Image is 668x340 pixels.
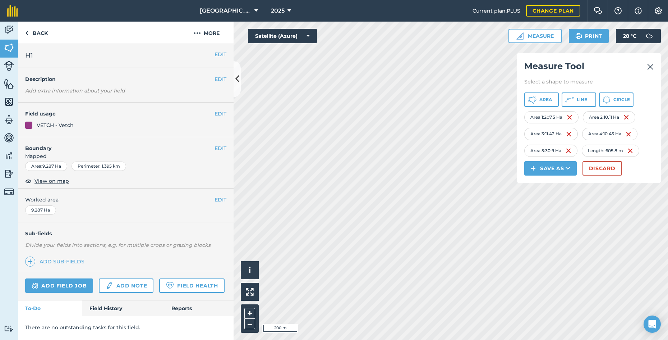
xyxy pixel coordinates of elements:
[582,128,637,140] div: Area 4 : 10.45 Ha
[7,5,18,17] img: fieldmargin Logo
[25,177,69,185] button: View on map
[524,111,579,123] div: Area 1 : 207.5 Ha
[614,7,622,14] img: A question mark icon
[18,230,234,237] h4: Sub-fields
[25,75,226,83] h4: Description
[4,168,14,179] img: svg+xml;base64,PD94bWwgdmVyc2lvbj0iMS4wIiBlbmNvZGluZz0idXRmLTgiPz4KPCEtLSBHZW5lcmF0b3I6IEFkb2JlIE...
[4,96,14,107] img: svg+xml;base64,PHN2ZyB4bWxucz0iaHR0cDovL3d3dy53My5vcmcvMjAwMC9zdmciIHdpZHRoPSI1NiIgaGVpZ2h0PSI2MC...
[99,278,153,293] a: Add note
[241,261,259,279] button: i
[18,300,82,316] a: To-Do
[25,87,125,94] em: Add extra information about your field
[566,130,572,139] img: svg+xml;base64,PHN2ZyB4bWxucz0iaHR0cDovL3d3dy53My5vcmcvMjAwMC9zdmciIHdpZHRoPSIxNiIgaGVpZ2h0PSIyNC...
[244,319,255,329] button: –
[25,323,226,331] p: There are no outstanding tasks for this field.
[508,29,562,43] button: Measure
[105,281,113,290] img: svg+xml;base64,PD94bWwgdmVyc2lvbj0iMS4wIiBlbmNvZGluZz0idXRmLTgiPz4KPCEtLSBHZW5lcmF0b3I6IEFkb2JlIE...
[623,113,629,122] img: svg+xml;base64,PHN2ZyB4bWxucz0iaHR0cDovL3d3dy53My5vcmcvMjAwMC9zdmciIHdpZHRoPSIxNiIgaGVpZ2h0PSIyNC...
[524,78,654,85] p: Select a shape to measure
[215,110,226,118] button: EDIT
[25,50,33,60] span: H1
[4,78,14,89] img: svg+xml;base64,PHN2ZyB4bWxucz0iaHR0cDovL3d3dy53My5vcmcvMjAwMC9zdmciIHdpZHRoPSI1NiIgaGVpZ2h0PSI2MC...
[249,266,251,275] span: i
[25,162,67,171] div: Area : 9.287 Ha
[25,29,28,37] img: svg+xml;base64,PHN2ZyB4bWxucz0iaHR0cDovL3d3dy53My5vcmcvMjAwMC9zdmciIHdpZHRoPSI5IiBoZWlnaHQ9IjI0Ii...
[4,61,14,71] img: svg+xml;base64,PD94bWwgdmVyc2lvbj0iMS4wIiBlbmNvZGluZz0idXRmLTgiPz4KPCEtLSBHZW5lcmF0b3I6IEFkb2JlIE...
[271,6,285,15] span: 2025
[25,205,56,215] div: 9.287 Ha
[164,300,234,316] a: Reports
[82,300,164,316] a: Field History
[4,325,14,332] img: svg+xml;base64,PD94bWwgdmVyc2lvbj0iMS4wIiBlbmNvZGluZz0idXRmLTgiPz4KPCEtLSBHZW5lcmF0b3I6IEFkb2JlIE...
[582,145,639,157] div: Length : 605.8 m
[25,278,93,293] a: Add field job
[18,152,234,160] span: Mapped
[524,128,578,140] div: Area 3 : 11.42 Ha
[37,121,74,129] div: VETCH - Vetch
[626,130,631,139] img: svg+xml;base64,PHN2ZyB4bWxucz0iaHR0cDovL3d3dy53My5vcmcvMjAwMC9zdmciIHdpZHRoPSIxNiIgaGVpZ2h0PSIyNC...
[516,32,524,40] img: Ruler icon
[599,92,634,107] button: Circle
[627,146,633,155] img: svg+xml;base64,PHN2ZyB4bWxucz0iaHR0cDovL3d3dy53My5vcmcvMjAwMC9zdmciIHdpZHRoPSIxNiIgaGVpZ2h0PSIyNC...
[28,257,33,266] img: svg+xml;base64,PHN2ZyB4bWxucz0iaHR0cDovL3d3dy53My5vcmcvMjAwMC9zdmciIHdpZHRoPSIxNCIgaGVpZ2h0PSIyNC...
[4,24,14,35] img: svg+xml;base64,PD94bWwgdmVyc2lvbj0iMS4wIiBlbmNvZGluZz0idXRmLTgiPz4KPCEtLSBHZW5lcmF0b3I6IEFkb2JlIE...
[539,97,552,103] span: Area
[582,161,622,176] button: Discard
[4,42,14,53] img: svg+xml;base64,PHN2ZyB4bWxucz0iaHR0cDovL3d3dy53My5vcmcvMjAwMC9zdmciIHdpZHRoPSI1NiIgaGVpZ2h0PSI2MC...
[4,114,14,125] img: svg+xml;base64,PD94bWwgdmVyc2lvbj0iMS4wIiBlbmNvZGluZz0idXRmLTgiPz4KPCEtLSBHZW5lcmF0b3I6IEFkb2JlIE...
[531,164,536,173] img: svg+xml;base64,PHN2ZyB4bWxucz0iaHR0cDovL3d3dy53My5vcmcvMjAwMC9zdmciIHdpZHRoPSIxNCIgaGVpZ2h0PSIyNC...
[25,242,211,248] em: Divide your fields into sections, e.g. for multiple crops or grazing blocks
[567,113,572,122] img: svg+xml;base64,PHN2ZyB4bWxucz0iaHR0cDovL3d3dy53My5vcmcvMjAwMC9zdmciIHdpZHRoPSIxNiIgaGVpZ2h0PSIyNC...
[72,162,126,171] div: Perimeter : 1.395 km
[200,6,252,15] span: [GEOGRAPHIC_DATA]
[194,29,201,37] img: svg+xml;base64,PHN2ZyB4bWxucz0iaHR0cDovL3d3dy53My5vcmcvMjAwMC9zdmciIHdpZHRoPSIyMCIgaGVpZ2h0PSIyNC...
[159,278,224,293] a: Field Health
[4,132,14,143] img: svg+xml;base64,PD94bWwgdmVyc2lvbj0iMS4wIiBlbmNvZGluZz0idXRmLTgiPz4KPCEtLSBHZW5lcmF0b3I6IEFkb2JlIE...
[18,137,215,152] h4: Boundary
[577,97,587,103] span: Line
[473,7,520,15] span: Current plan : PLUS
[215,75,226,83] button: EDIT
[25,196,226,204] span: Worked area
[583,111,635,123] div: Area 2 : 10.11 Ha
[215,196,226,204] button: EDIT
[524,60,654,75] h2: Measure Tool
[25,257,87,267] a: Add sub-fields
[25,110,215,118] h4: Field usage
[575,32,582,40] img: svg+xml;base64,PHN2ZyB4bWxucz0iaHR0cDovL3d3dy53My5vcmcvMjAwMC9zdmciIHdpZHRoPSIxOSIgaGVpZ2h0PSIyNC...
[215,144,226,152] button: EDIT
[524,145,577,157] div: Area 5 : 30.9 Ha
[635,6,642,15] img: svg+xml;base64,PHN2ZyB4bWxucz0iaHR0cDovL3d3dy53My5vcmcvMjAwMC9zdmciIHdpZHRoPSIxNyIgaGVpZ2h0PSIxNy...
[524,161,577,176] button: Save as
[244,308,255,319] button: +
[642,29,657,43] img: svg+xml;base64,PD94bWwgdmVyc2lvbj0iMS4wIiBlbmNvZGluZz0idXRmLTgiPz4KPCEtLSBHZW5lcmF0b3I6IEFkb2JlIE...
[215,50,226,58] button: EDIT
[623,29,636,43] span: 28 ° C
[569,29,609,43] button: Print
[248,29,317,43] button: Satellite (Azure)
[4,187,14,197] img: svg+xml;base64,PD94bWwgdmVyc2lvbj0iMS4wIiBlbmNvZGluZz0idXRmLTgiPz4KPCEtLSBHZW5lcmF0b3I6IEFkb2JlIE...
[4,150,14,161] img: svg+xml;base64,PD94bWwgdmVyc2lvbj0iMS4wIiBlbmNvZGluZz0idXRmLTgiPz4KPCEtLSBHZW5lcmF0b3I6IEFkb2JlIE...
[246,288,254,296] img: Four arrows, one pointing top left, one top right, one bottom right and the last bottom left
[18,22,55,43] a: Back
[644,316,661,333] div: Open Intercom Messenger
[654,7,663,14] img: A cog icon
[34,177,69,185] span: View on map
[32,281,38,290] img: svg+xml;base64,PD94bWwgdmVyc2lvbj0iMS4wIiBlbmNvZGluZz0idXRmLTgiPz4KPCEtLSBHZW5lcmF0b3I6IEFkb2JlIE...
[180,22,234,43] button: More
[616,29,661,43] button: 28 °C
[562,92,596,107] button: Line
[524,92,559,107] button: Area
[647,63,654,71] img: svg+xml;base64,PHN2ZyB4bWxucz0iaHR0cDovL3d3dy53My5vcmcvMjAwMC9zdmciIHdpZHRoPSIyMiIgaGVpZ2h0PSIzMC...
[25,177,32,185] img: svg+xml;base64,PHN2ZyB4bWxucz0iaHR0cDovL3d3dy53My5vcmcvMjAwMC9zdmciIHdpZHRoPSIxOCIgaGVpZ2h0PSIyNC...
[594,7,602,14] img: Two speech bubbles overlapping with the left bubble in the forefront
[566,146,571,155] img: svg+xml;base64,PHN2ZyB4bWxucz0iaHR0cDovL3d3dy53My5vcmcvMjAwMC9zdmciIHdpZHRoPSIxNiIgaGVpZ2h0PSIyNC...
[613,97,630,103] span: Circle
[526,5,580,17] a: Change plan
